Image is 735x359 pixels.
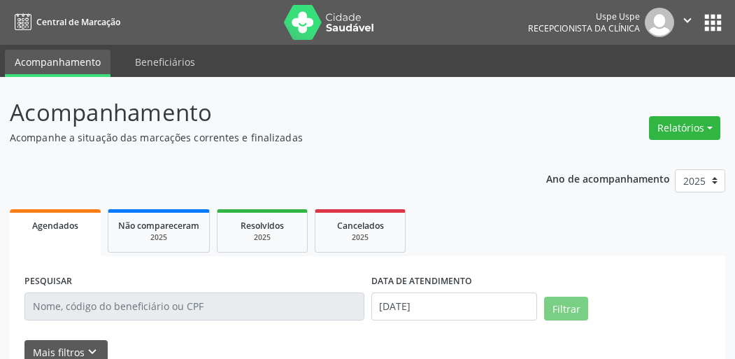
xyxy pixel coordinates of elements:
[674,8,701,37] button: 
[241,220,284,232] span: Resolvidos
[36,16,120,28] span: Central de Marcação
[32,220,78,232] span: Agendados
[24,271,72,293] label: PESQUISAR
[649,116,720,140] button: Relatórios
[701,10,725,35] button: apps
[10,130,511,145] p: Acompanhe a situação das marcações correntes e finalizadas
[10,95,511,130] p: Acompanhamento
[371,271,472,293] label: DATA DE ATENDIMENTO
[325,232,395,243] div: 2025
[118,220,199,232] span: Não compareceram
[680,13,695,28] i: 
[24,293,364,321] input: Nome, código do beneficiário ou CPF
[125,50,205,74] a: Beneficiários
[10,10,120,34] a: Central de Marcação
[5,50,110,77] a: Acompanhamento
[528,22,640,34] span: Recepcionista da clínica
[227,232,297,243] div: 2025
[645,8,674,37] img: img
[118,232,199,243] div: 2025
[371,293,538,321] input: Selecione um intervalo
[528,10,640,22] div: Uspe Uspe
[544,297,588,321] button: Filtrar
[337,220,384,232] span: Cancelados
[546,169,670,187] p: Ano de acompanhamento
